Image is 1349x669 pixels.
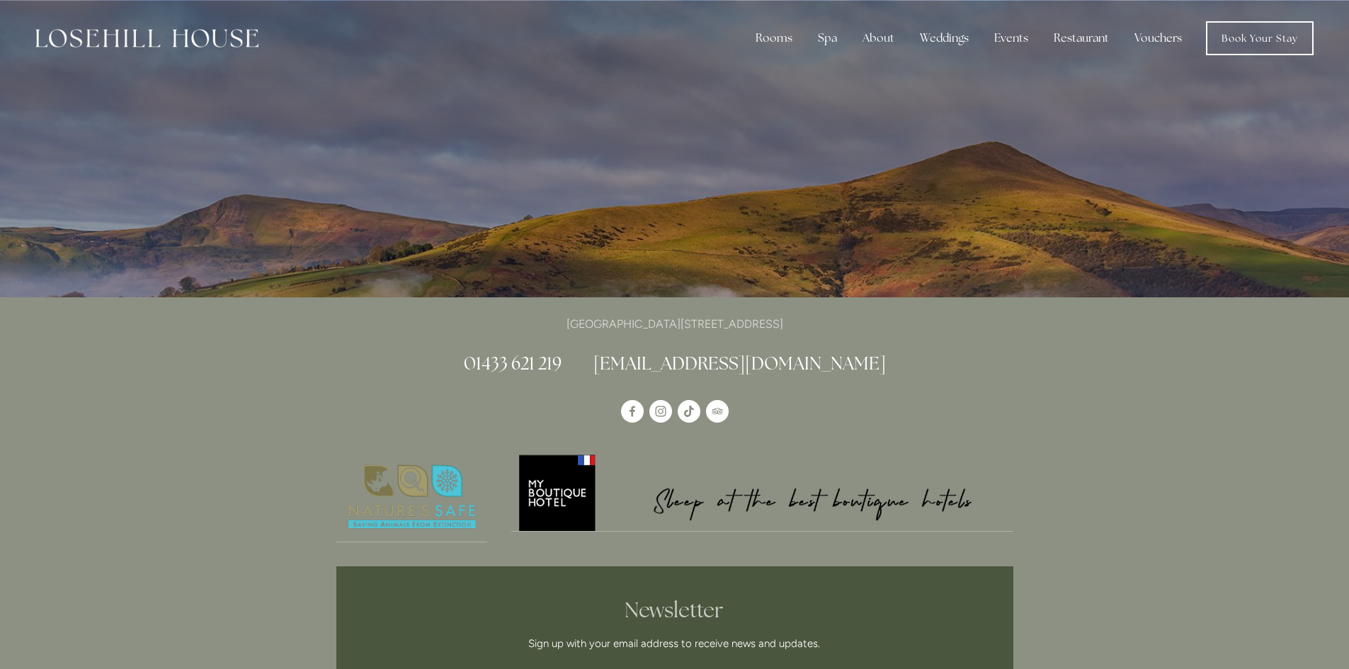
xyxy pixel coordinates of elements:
[464,352,562,374] a: 01433 621 219
[414,635,936,652] p: Sign up with your email address to receive news and updates.
[909,24,980,52] div: Weddings
[678,400,700,423] a: TikTok
[706,400,729,423] a: TripAdvisor
[649,400,672,423] a: Instagram
[983,24,1040,52] div: Events
[744,24,804,52] div: Rooms
[851,24,906,52] div: About
[807,24,848,52] div: Spa
[1206,21,1314,55] a: Book Your Stay
[414,597,936,623] h2: Newsletter
[1042,24,1120,52] div: Restaurant
[1123,24,1193,52] a: Vouchers
[336,314,1013,333] p: [GEOGRAPHIC_DATA][STREET_ADDRESS]
[336,452,488,542] img: Nature's Safe - Logo
[511,452,1013,531] img: My Boutique Hotel - Logo
[336,452,488,542] a: Nature's Safe - Logo
[593,352,886,374] a: [EMAIL_ADDRESS][DOMAIN_NAME]
[35,29,258,47] img: Losehill House
[621,400,644,423] a: Losehill House Hotel & Spa
[511,452,1013,532] a: My Boutique Hotel - Logo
